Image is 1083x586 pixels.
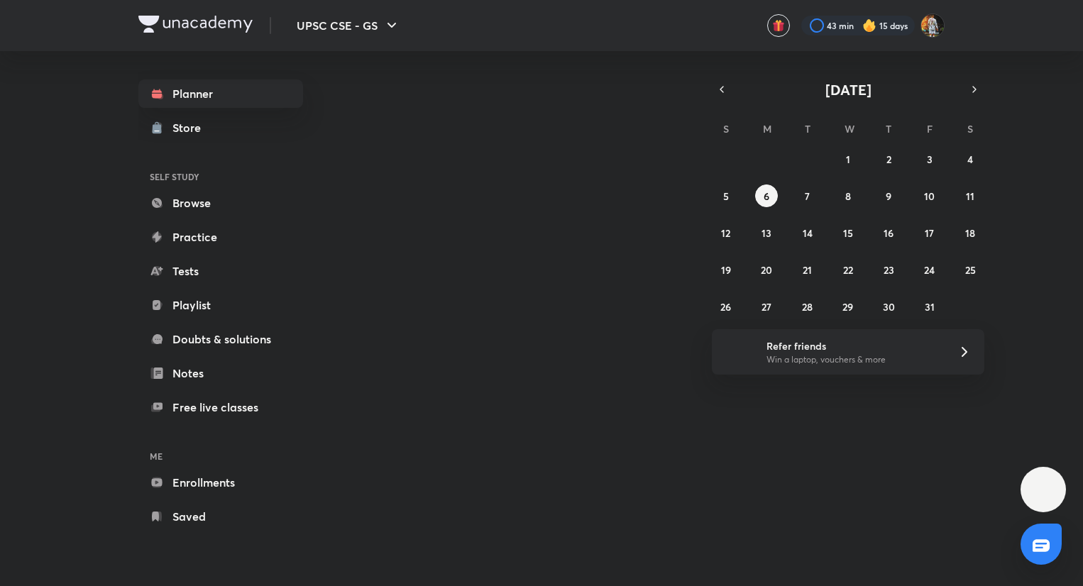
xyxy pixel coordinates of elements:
[805,189,810,203] abbr: October 7, 2025
[842,300,853,314] abbr: October 29, 2025
[918,221,941,244] button: October 17, 2025
[803,263,812,277] abbr: October 21, 2025
[846,153,850,166] abbr: October 1, 2025
[796,184,819,207] button: October 7, 2025
[755,221,778,244] button: October 13, 2025
[927,122,933,136] abbr: Friday
[886,189,891,203] abbr: October 9, 2025
[138,189,303,217] a: Browse
[967,153,973,166] abbr: October 4, 2025
[1035,481,1052,498] img: ttu
[918,148,941,170] button: October 3, 2025
[721,226,730,240] abbr: October 12, 2025
[837,221,859,244] button: October 15, 2025
[845,122,854,136] abbr: Wednesday
[918,295,941,318] button: October 31, 2025
[924,263,935,277] abbr: October 24, 2025
[766,338,941,353] h6: Refer friends
[761,263,772,277] abbr: October 20, 2025
[884,226,894,240] abbr: October 16, 2025
[720,300,731,314] abbr: October 26, 2025
[959,221,982,244] button: October 18, 2025
[796,221,819,244] button: October 14, 2025
[837,148,859,170] button: October 1, 2025
[767,14,790,37] button: avatar
[723,338,752,366] img: referral
[732,79,964,99] button: [DATE]
[918,184,941,207] button: October 10, 2025
[802,300,813,314] abbr: October 28, 2025
[924,189,935,203] abbr: October 10, 2025
[138,16,253,36] a: Company Logo
[715,221,737,244] button: October 12, 2025
[763,122,771,136] abbr: Monday
[837,258,859,281] button: October 22, 2025
[918,258,941,281] button: October 24, 2025
[138,165,303,189] h6: SELF STUDY
[288,11,409,40] button: UPSC CSE - GS
[755,295,778,318] button: October 27, 2025
[796,295,819,318] button: October 28, 2025
[967,122,973,136] abbr: Saturday
[877,148,900,170] button: October 2, 2025
[959,148,982,170] button: October 4, 2025
[723,122,729,136] abbr: Sunday
[138,444,303,468] h6: ME
[959,184,982,207] button: October 11, 2025
[886,122,891,136] abbr: Thursday
[837,184,859,207] button: October 8, 2025
[723,189,729,203] abbr: October 5, 2025
[762,300,771,314] abbr: October 27, 2025
[172,119,209,136] div: Store
[803,226,813,240] abbr: October 14, 2025
[138,257,303,285] a: Tests
[138,468,303,497] a: Enrollments
[877,221,900,244] button: October 16, 2025
[762,226,771,240] abbr: October 13, 2025
[925,300,935,314] abbr: October 31, 2025
[766,353,941,366] p: Win a laptop, vouchers & more
[925,226,934,240] abbr: October 17, 2025
[920,13,945,38] img: Prakhar Singh
[884,263,894,277] abbr: October 23, 2025
[772,19,785,32] img: avatar
[877,184,900,207] button: October 9, 2025
[715,184,737,207] button: October 5, 2025
[138,325,303,353] a: Doubts & solutions
[843,226,853,240] abbr: October 15, 2025
[138,114,303,142] a: Store
[796,258,819,281] button: October 21, 2025
[138,502,303,531] a: Saved
[138,79,303,108] a: Planner
[877,295,900,318] button: October 30, 2025
[877,258,900,281] button: October 23, 2025
[862,18,876,33] img: streak
[138,16,253,33] img: Company Logo
[927,153,933,166] abbr: October 3, 2025
[755,258,778,281] button: October 20, 2025
[138,393,303,421] a: Free live classes
[755,184,778,207] button: October 6, 2025
[805,122,810,136] abbr: Tuesday
[959,258,982,281] button: October 25, 2025
[715,258,737,281] button: October 19, 2025
[843,263,853,277] abbr: October 22, 2025
[837,295,859,318] button: October 29, 2025
[845,189,851,203] abbr: October 8, 2025
[886,153,891,166] abbr: October 2, 2025
[825,80,872,99] span: [DATE]
[138,291,303,319] a: Playlist
[966,189,974,203] abbr: October 11, 2025
[764,189,769,203] abbr: October 6, 2025
[138,359,303,387] a: Notes
[138,223,303,251] a: Practice
[965,263,976,277] abbr: October 25, 2025
[715,295,737,318] button: October 26, 2025
[883,300,895,314] abbr: October 30, 2025
[965,226,975,240] abbr: October 18, 2025
[721,263,731,277] abbr: October 19, 2025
